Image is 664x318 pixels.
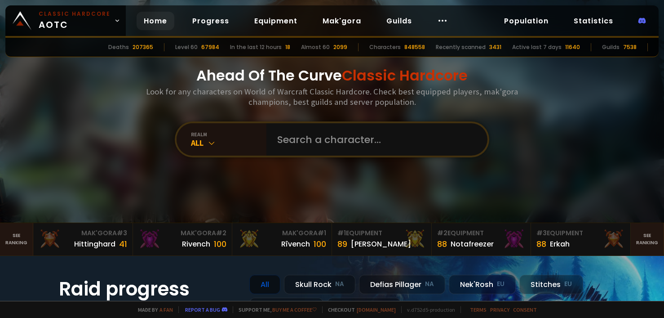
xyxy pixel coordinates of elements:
div: Characters [369,43,401,51]
span: Made by [133,306,173,313]
div: Recently scanned [436,43,486,51]
a: Mak'Gora#1Rîvench100 [232,223,332,255]
span: Support me, [233,306,317,313]
span: Classic Hardcore [342,65,468,85]
h1: Raid progress [59,275,239,303]
span: # 2 [437,228,447,237]
small: EU [564,280,572,289]
a: #1Equipment89[PERSON_NAME] [332,223,432,255]
small: EU [497,280,505,289]
a: Classic HardcoreAOTC [5,5,126,36]
div: Rivench [182,238,210,250]
span: Checkout [322,306,396,313]
a: Mak'gora [315,12,368,30]
div: 3431 [489,43,501,51]
a: [DOMAIN_NAME] [357,306,396,313]
div: Skull Rock [284,275,355,294]
div: All [249,275,280,294]
div: Guilds [602,43,620,51]
div: All [191,138,266,148]
div: [PERSON_NAME] [351,238,411,250]
div: Mak'Gora [138,228,227,238]
div: Nek'Rosh [449,275,516,294]
a: Mak'Gora#2Rivench100 [133,223,233,255]
a: Population [497,12,556,30]
div: 18 [285,43,290,51]
a: #2Equipment88Notafreezer [432,223,531,255]
span: v. d752d5 - production [401,306,455,313]
div: Notafreezer [451,238,494,250]
div: Doomhowl [249,298,323,317]
div: Active last 7 days [512,43,562,51]
div: Hittinghard [74,238,115,250]
div: 100 [314,238,326,250]
div: Almost 60 [301,43,330,51]
div: 7538 [623,43,637,51]
div: Defias Pillager [359,275,445,294]
small: NA [425,280,434,289]
div: 848558 [404,43,425,51]
a: Seeranking [631,223,664,255]
div: 67984 [201,43,219,51]
a: a fan [159,306,173,313]
a: Home [137,12,174,30]
div: Equipment [536,228,625,238]
a: Guilds [379,12,419,30]
h1: Ahead Of The Curve [196,65,468,86]
a: Equipment [247,12,305,30]
div: 88 [437,238,447,250]
span: # 1 [318,228,326,237]
a: Progress [185,12,236,30]
div: Equipment [337,228,426,238]
a: Consent [513,306,537,313]
div: Mak'Gora [39,228,127,238]
div: 11640 [565,43,580,51]
span: AOTC [39,10,111,31]
div: 88 [536,238,546,250]
small: NA [335,280,344,289]
div: realm [191,131,266,138]
div: 100 [214,238,226,250]
span: # 1 [337,228,346,237]
small: Classic Hardcore [39,10,111,18]
div: In the last 12 hours [230,43,282,51]
div: Level 60 [175,43,198,51]
input: Search a character... [272,123,477,156]
div: Mak'Gora [238,228,326,238]
a: Terms [470,306,487,313]
div: Erkah [550,238,570,250]
h3: Look for any characters on World of Warcraft Classic Hardcore. Check best equipped players, mak'g... [142,86,522,107]
div: 207365 [133,43,153,51]
a: Privacy [490,306,509,313]
a: Buy me a coffee [272,306,317,313]
div: Soulseeker [327,298,401,317]
span: # 3 [536,228,547,237]
div: Rîvench [281,238,310,250]
span: # 2 [216,228,226,237]
a: Statistics [567,12,620,30]
div: Stitches [519,275,583,294]
div: Deaths [108,43,129,51]
a: #3Equipment88Erkah [531,223,631,255]
div: 2099 [333,43,347,51]
a: Mak'Gora#3Hittinghard41 [33,223,133,255]
span: # 3 [117,228,127,237]
div: 89 [337,238,347,250]
a: Report a bug [185,306,220,313]
div: 41 [119,238,127,250]
div: Equipment [437,228,526,238]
